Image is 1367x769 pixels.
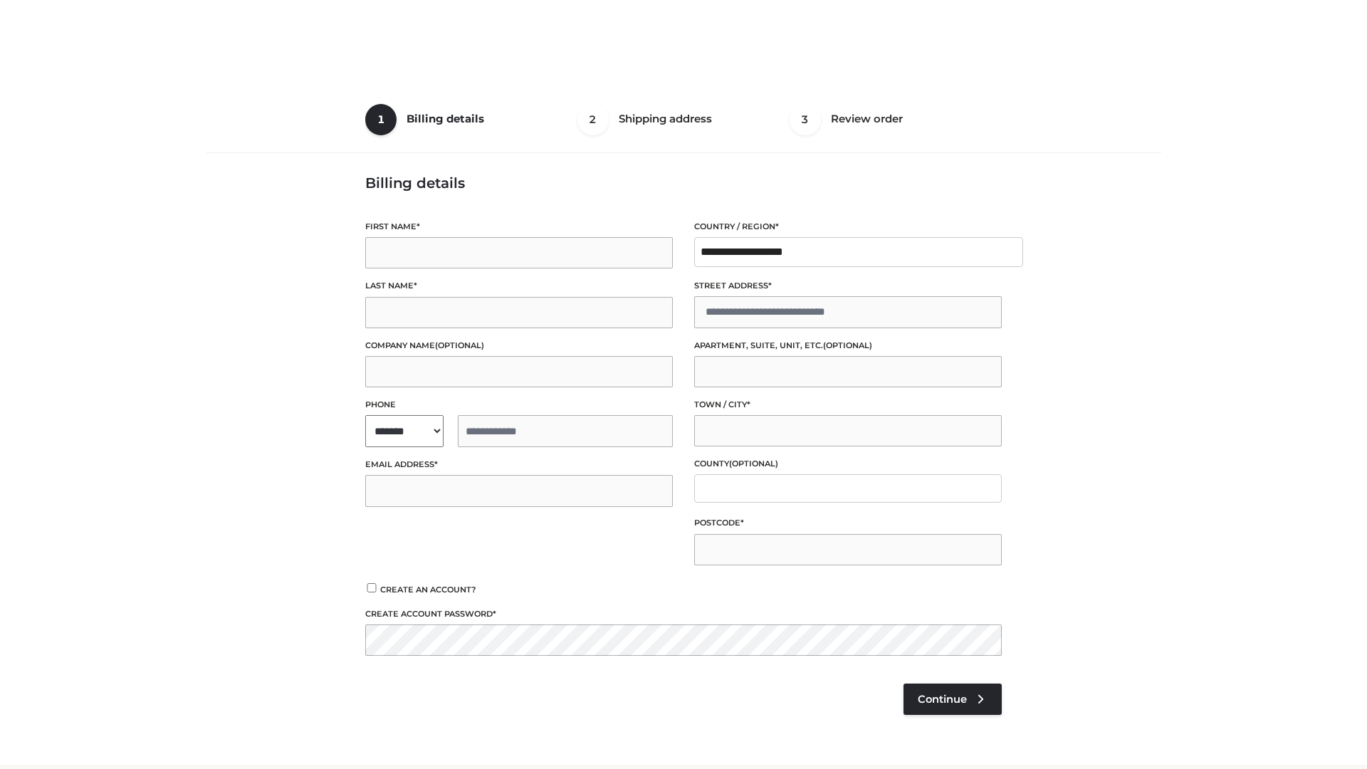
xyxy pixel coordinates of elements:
label: Town / City [694,398,1002,412]
label: County [694,457,1002,471]
span: (optional) [823,340,872,350]
label: Postcode [694,516,1002,530]
label: Company name [365,339,673,352]
label: Apartment, suite, unit, etc. [694,339,1002,352]
label: Phone [365,398,673,412]
h3: Billing details [365,174,1002,192]
label: Country / Region [694,220,1002,234]
span: Create an account? [380,585,476,595]
label: Last name [365,279,673,293]
span: Review order [831,112,903,125]
span: 2 [577,104,609,135]
span: 3 [790,104,821,135]
input: Create an account? [365,583,378,592]
label: First name [365,220,673,234]
span: Continue [918,693,967,706]
label: Create account password [365,607,1002,621]
label: Email address [365,458,673,471]
label: Street address [694,279,1002,293]
span: Billing details [407,112,484,125]
span: 1 [365,104,397,135]
span: Shipping address [619,112,712,125]
a: Continue [904,684,1002,715]
span: (optional) [435,340,484,350]
span: (optional) [729,459,778,469]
